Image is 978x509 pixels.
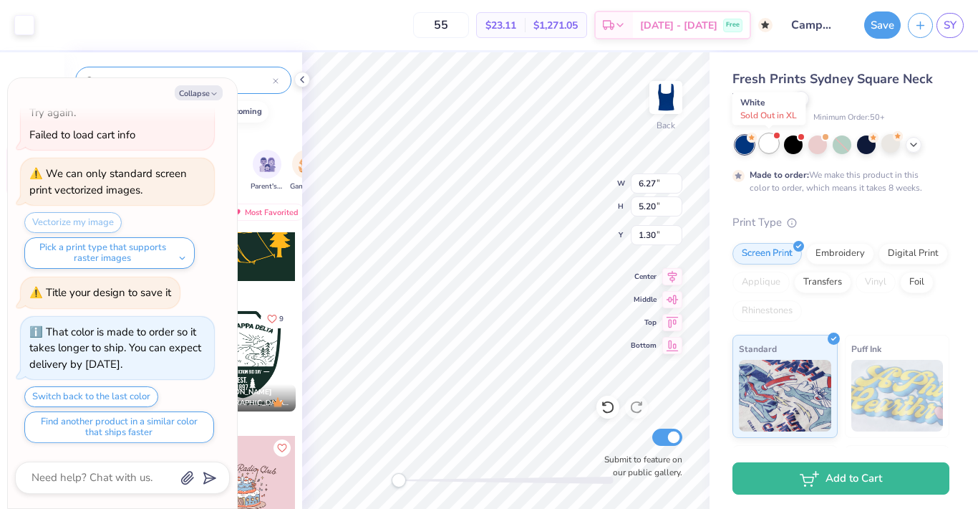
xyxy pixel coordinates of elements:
[251,150,284,192] button: filter button
[290,150,323,192] button: filter button
[631,340,657,351] span: Bottom
[750,168,926,194] div: We make this product in this color to order, which means it takes 8 weeks.
[856,272,896,293] div: Vinyl
[261,309,290,328] button: Like
[413,12,469,38] input: – –
[24,412,214,443] button: Find another product in a similar color that ships faster
[29,325,201,371] div: That color is made to order so it takes longer to ship. You can expect delivery by [DATE].
[251,181,284,192] span: Parent's Weekend
[750,169,809,181] strong: Made to order:
[213,398,290,409] span: [GEOGRAPHIC_DATA], [GEOGRAPHIC_DATA]
[851,341,881,356] span: Puff Ink
[533,18,578,33] span: $1,271.05
[806,243,874,265] div: Embroidery
[726,20,740,30] span: Free
[631,294,657,305] span: Middle
[900,272,934,293] div: Foil
[732,70,933,107] span: Fresh Prints Sydney Square Neck Tank Top
[732,214,949,231] div: Print Type
[46,285,171,300] div: Title your design to save it
[631,271,657,282] span: Center
[936,13,964,38] a: SY
[251,150,284,192] div: filter for Parent's Weekend
[485,18,516,33] span: $23.11
[299,156,315,173] img: Game Day Image
[259,156,276,173] img: Parent's Weekend Image
[851,360,944,432] img: Puff Ink
[29,166,187,197] div: We can only standard screen print vectorized images.
[813,112,885,124] span: Minimum Order: 50 +
[24,386,158,407] button: Switch back to the last color
[732,300,802,322] div: Rhinestones
[279,315,284,323] span: 9
[732,272,790,293] div: Applique
[224,204,305,221] div: Most Favorited
[24,237,195,269] button: Pick a print type that supports raster images
[732,92,806,125] div: White
[864,11,901,39] button: Save
[273,439,291,457] button: Like
[392,473,406,487] div: Accessibility label
[739,341,777,356] span: Standard
[732,462,949,495] button: Add to Cart
[29,128,135,142] div: Failed to load cart info
[640,18,717,33] span: [DATE] - [DATE]
[780,11,850,39] input: Untitled Design
[175,85,223,100] button: Collapse
[99,73,273,87] input: Try "Alpha"
[290,181,323,192] span: Game Day
[657,119,675,132] div: Back
[739,360,831,432] img: Standard
[290,150,323,192] div: filter for Game Day
[652,83,680,112] img: Back
[732,243,802,265] div: Screen Print
[213,387,272,397] span: [PERSON_NAME]
[794,272,851,293] div: Transfers
[944,17,957,34] span: SY
[631,317,657,328] span: Top
[596,453,682,479] label: Submit to feature on our public gallery.
[878,243,948,265] div: Digital Print
[740,110,797,121] span: Sold Out in XL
